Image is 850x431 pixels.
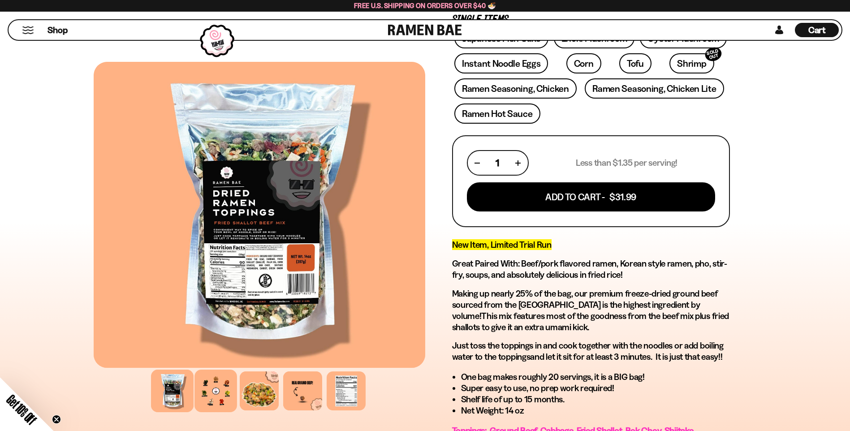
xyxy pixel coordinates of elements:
h2: Great Paired With: Beef/pork flavored ramen, Korean style ramen, pho, stir-fry, soups, and absolu... [452,258,730,280]
div: SOLD OUT [703,46,723,63]
span: Shop [47,24,68,36]
button: Mobile Menu Trigger [22,26,34,34]
p: Just and let it sit for at least 3 minutes. It is just that easy!! [452,340,730,362]
span: 1 [496,157,499,168]
li: Super easy to use, no prep work required! [461,383,730,394]
li: One bag makes roughly 20 servings, it is a BIG bag! [461,371,730,383]
a: ShrimpSOLD OUT [669,53,714,73]
span: Cart [808,25,826,35]
a: Ramen Seasoning, Chicken [454,78,577,99]
a: Tofu [619,53,652,73]
span: Get 10% Off [4,392,39,427]
a: Instant Noodle Eggs [454,53,548,73]
p: Making up nearly 25% of the bag, our premium freeze-dried ground beef sourced from the [GEOGRAPHI... [452,288,730,333]
a: Ramen Hot Sauce [454,103,540,124]
span: toss the toppings in and cook together with the noodles or add boiling water to the toppings [452,340,724,362]
button: Add To Cart - $31.99 [467,182,715,211]
span: Free U.S. Shipping on Orders over $40 🍜 [354,1,496,10]
span: This mix features most of the goodness from the beef mix plus fried shallots to give it an extra ... [452,310,729,332]
a: Ramen Seasoning, Chicken Lite [585,78,724,99]
button: Close teaser [52,415,61,424]
li: Shelf life of up to 15 months. [461,394,730,405]
li: Net Weight: 14 oz [461,405,730,416]
a: Shop [47,23,68,37]
a: Cart [795,20,839,40]
p: Less than $1.35 per serving! [576,157,677,168]
a: Corn [566,53,601,73]
span: New Item, Limited Trial Run [452,239,552,250]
